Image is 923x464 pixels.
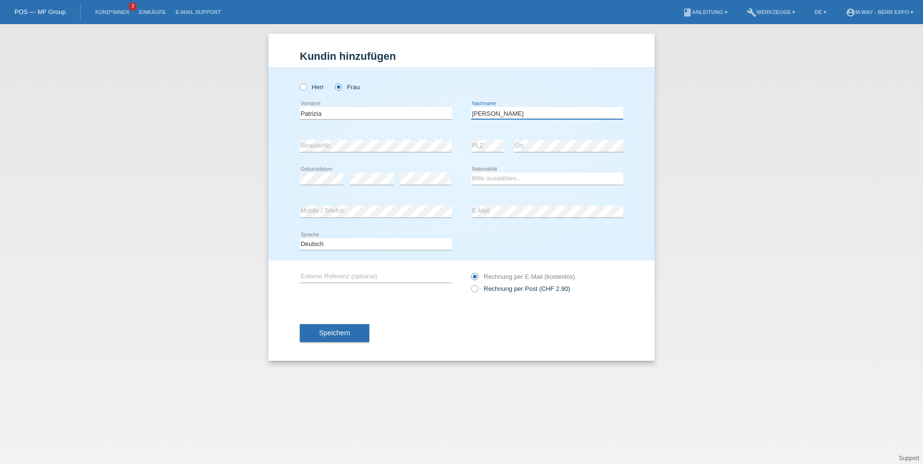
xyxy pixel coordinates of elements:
h1: Kundin hinzufügen [300,50,623,62]
input: Frau [335,83,341,90]
label: Rechnung per E-Mail (kostenlos) [471,273,575,280]
label: Rechnung per Post (CHF 2.90) [471,285,570,292]
label: Herr [300,83,324,91]
a: Support [899,455,919,462]
a: DE ▾ [810,9,831,15]
i: build [747,8,756,17]
button: Speichern [300,324,369,342]
input: Rechnung per Post (CHF 2.90) [471,285,477,297]
a: POS — MF Group [14,8,66,15]
span: 3 [129,2,137,11]
input: Herr [300,83,306,90]
a: Einkäufe [134,9,170,15]
a: bookAnleitung ▾ [678,9,732,15]
a: buildWerkzeuge ▾ [742,9,800,15]
i: account_circle [846,8,855,17]
input: Rechnung per E-Mail (kostenlos) [471,273,477,285]
i: book [683,8,692,17]
label: Frau [335,83,360,91]
span: Speichern [319,329,350,337]
a: account_circlem-way - Bern Expo ▾ [841,9,918,15]
a: E-Mail Support [171,9,226,15]
a: Kund*innen [90,9,134,15]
